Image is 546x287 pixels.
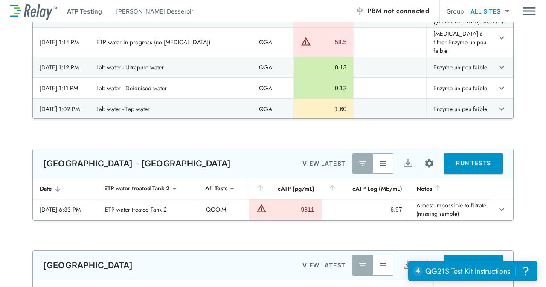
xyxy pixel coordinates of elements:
[10,2,57,20] img: LuminUltra Relay
[426,99,494,119] td: Enzyme un peu faible
[98,199,199,220] td: ETP water treated Tank 2
[301,105,346,113] div: 1.60
[384,6,429,16] span: not connected
[302,158,346,169] p: VIEW LATEST
[398,255,418,276] button: Export
[256,184,314,194] div: cATP (pg/mL)
[424,158,435,169] img: Settings Icon
[269,205,314,214] div: 9311
[444,153,503,174] button: RUN TESTS
[199,199,249,220] td: QGO-M
[358,159,367,168] img: Latest
[40,38,83,46] div: [DATE] 1:14 PM
[523,3,536,19] button: Main menu
[444,255,503,276] button: RUN TESTS
[328,184,402,194] div: cATP Log (ME/mL)
[409,199,491,220] td: Almost impossible to filtrate (missing sample)
[252,99,293,119] td: QGA
[367,5,429,17] span: PBM
[40,84,83,92] div: [DATE] 1:11 PM
[43,260,133,270] p: [GEOGRAPHIC_DATA]
[40,105,83,113] div: [DATE] 1:09 PM
[90,78,252,98] td: Lab water - Deionised water
[199,180,233,197] div: All Tests
[328,205,402,214] div: 6.97
[426,57,494,77] td: Enzyme un peu faible
[40,63,83,72] div: [DATE] 1:12 PM
[252,78,293,98] td: QGA
[398,153,418,174] button: Export
[43,158,231,169] p: [GEOGRAPHIC_DATA] - [GEOGRAPHIC_DATA]
[352,3,433,20] button: PBM not connected
[494,31,509,45] button: expand row
[358,261,367,270] img: Latest
[33,178,513,220] table: sticky table
[418,152,441,175] button: Site setup
[90,57,252,77] td: Lab water - Ultrapure water
[313,38,346,46] div: 58.5
[426,28,494,57] td: [MEDICAL_DATA] à filtrer Enzyme un peu faible
[408,261,537,281] iframe: Resource center
[379,159,387,168] img: View All
[494,202,509,217] button: expand row
[33,178,98,199] th: Date
[426,78,494,98] td: Enzyme un peu faible
[301,63,346,72] div: 0.13
[252,28,293,57] td: QGA
[424,260,435,270] img: Settings Icon
[116,7,193,16] p: [PERSON_NAME] Desseroir
[494,102,509,116] button: expand row
[494,81,509,95] button: expand row
[418,254,441,276] button: Site setup
[416,184,484,194] div: Notes
[40,205,91,214] div: [DATE] 6:33 PM
[403,260,413,270] img: Export Icon
[98,180,176,197] div: ETP water treated Tank 2
[355,7,364,15] img: Offline Icon
[301,84,346,92] div: 0.12
[256,203,267,213] img: Warning
[494,60,509,75] button: expand row
[301,36,311,46] img: Warning
[523,3,536,19] img: Drawer Icon
[252,57,293,77] td: QGA
[67,7,102,16] p: ATP Testing
[403,158,413,169] img: Export Icon
[302,260,346,270] p: VIEW LATEST
[90,99,252,119] td: Lab water - Tap water
[447,7,466,16] p: Group:
[90,28,252,57] td: ETP water in progress (no [MEDICAL_DATA])
[379,261,387,270] img: View All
